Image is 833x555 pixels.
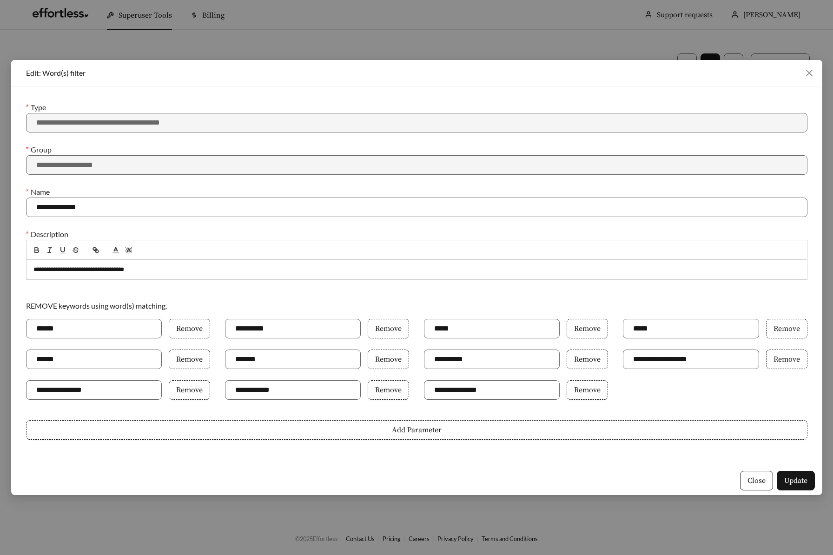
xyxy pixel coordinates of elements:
button: Remove [766,350,807,369]
label: Type [26,102,46,113]
button: Close [796,60,822,86]
span: close [805,69,813,77]
span: Remove [176,354,203,365]
input: Name [26,198,807,217]
button: Remove [169,319,210,338]
input: Group [26,155,807,175]
button: Remove [169,380,210,400]
span: Remove [375,384,402,396]
button: Remove [368,319,409,338]
span: Close [747,475,766,486]
button: Remove [368,350,409,369]
button: Remove [766,319,807,338]
button: Remove [567,380,608,400]
span: Remove [176,323,203,334]
input: Type [26,113,807,132]
button: Remove [368,380,409,400]
span: Remove [773,354,800,365]
label: Group [26,144,52,155]
span: Remove [375,354,402,365]
p: REMOVE keywords using word(s) matching. [26,300,807,311]
button: Update [777,471,815,490]
span: Add Parameter [392,424,442,436]
span: Remove [574,323,601,334]
div: Edit: Word(s) filter [11,60,822,86]
label: Description [26,229,68,240]
span: Remove [773,323,800,334]
span: Remove [574,384,601,396]
button: Close [740,471,773,490]
span: Remove [375,323,402,334]
button: Add Parameter [26,420,807,440]
button: Remove [567,319,608,338]
span: Remove [176,384,203,396]
span: Update [784,475,807,486]
label: Name [26,186,50,198]
span: Remove [574,354,601,365]
button: Remove [567,350,608,369]
button: Remove [169,350,210,369]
